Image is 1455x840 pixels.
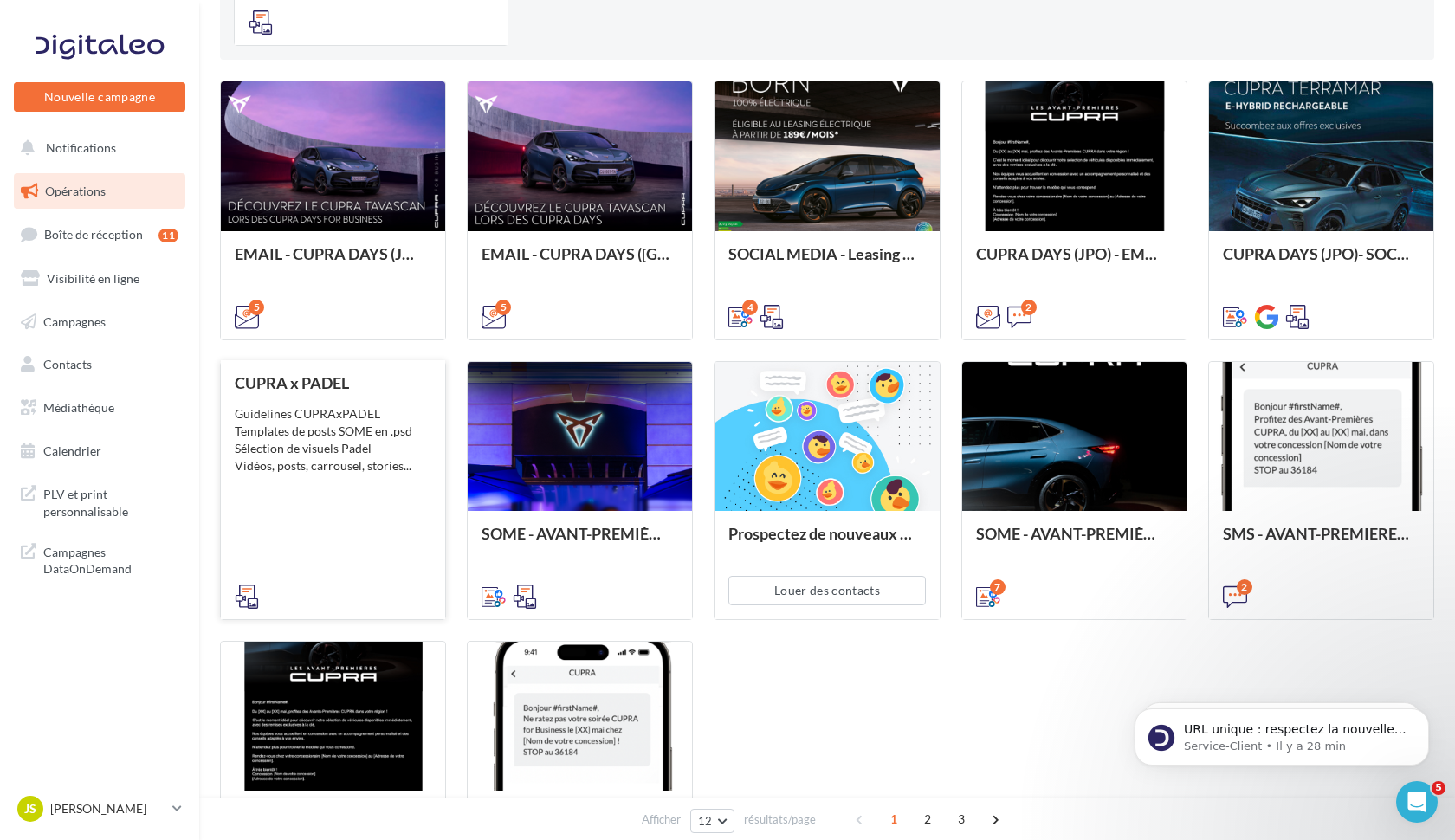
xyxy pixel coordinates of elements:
a: Calendrier [10,433,189,469]
a: Opérations [10,173,189,210]
div: 4 [742,300,758,315]
div: 2 [1237,579,1252,595]
span: Notifications [46,140,116,155]
span: Médiathèque [43,400,114,415]
a: PLV et print personnalisable [10,475,189,527]
span: URL unique : respectez la nouvelle exigence de Google Google exige désormais que chaque fiche Goo... [75,50,298,254]
span: Visibilité en ligne [47,271,139,286]
div: SOME - AVANT-PREMIÈRES CUPRA PART (VENTES PRIVEES) [976,525,1173,559]
span: Boîte de réception [44,227,143,242]
div: 7 [990,579,1006,595]
span: Js [24,800,36,817]
p: [PERSON_NAME] [50,800,165,817]
div: Prospectez de nouveaux contacts [728,525,925,559]
div: SOME - AVANT-PREMIÈRES CUPRA FOR BUSINESS (VENTES PRIVEES) [482,525,678,559]
div: EMAIL - CUPRA DAYS (JPO) Fleet Générique [235,245,431,280]
div: EMAIL - CUPRA DAYS ([GEOGRAPHIC_DATA]) Private Générique [482,245,678,280]
span: Contacts [43,357,92,372]
button: 12 [690,809,734,833]
div: SOCIAL MEDIA - Leasing social électrique - CUPRA Born [728,245,925,280]
span: 2 [914,805,941,833]
a: Campagnes DataOnDemand [10,533,189,585]
div: 2 [1021,300,1037,315]
button: Notifications [10,130,182,166]
span: Campagnes [43,313,106,328]
span: Calendrier [43,443,101,458]
a: Campagnes [10,304,189,340]
span: PLV et print personnalisable [43,482,178,520]
div: SMS - AVANT-PREMIERES CUPRA PART (VENTES PRIVEES) [1223,525,1419,559]
span: 12 [698,814,713,828]
div: 5 [495,300,511,315]
span: 3 [947,805,975,833]
a: Contacts [10,346,189,383]
span: Afficher [642,811,681,828]
button: Louer des contacts [728,576,925,605]
div: CUPRA DAYS (JPO)- SOCIAL MEDIA [1223,245,1419,280]
a: Médiathèque [10,390,189,426]
iframe: Intercom notifications message [1109,672,1455,793]
div: 5 [249,300,264,315]
div: CUPRA x PADEL [235,374,431,391]
a: Js [PERSON_NAME] [14,792,185,825]
iframe: Intercom live chat [1396,781,1438,823]
span: 1 [880,805,908,833]
p: Message from Service-Client, sent Il y a 28 min [75,67,299,82]
div: 11 [158,229,178,242]
a: Boîte de réception11 [10,216,189,253]
button: Nouvelle campagne [14,82,185,112]
span: résultats/page [744,811,816,828]
a: Visibilité en ligne [10,261,189,297]
div: CUPRA DAYS (JPO) - EMAIL + SMS [976,245,1173,280]
span: 5 [1432,781,1445,795]
span: Opérations [45,184,106,198]
div: Guidelines CUPRAxPADEL Templates de posts SOME en .psd Sélection de visuels Padel Vidéos, posts, ... [235,405,431,475]
span: Campagnes DataOnDemand [43,540,178,578]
